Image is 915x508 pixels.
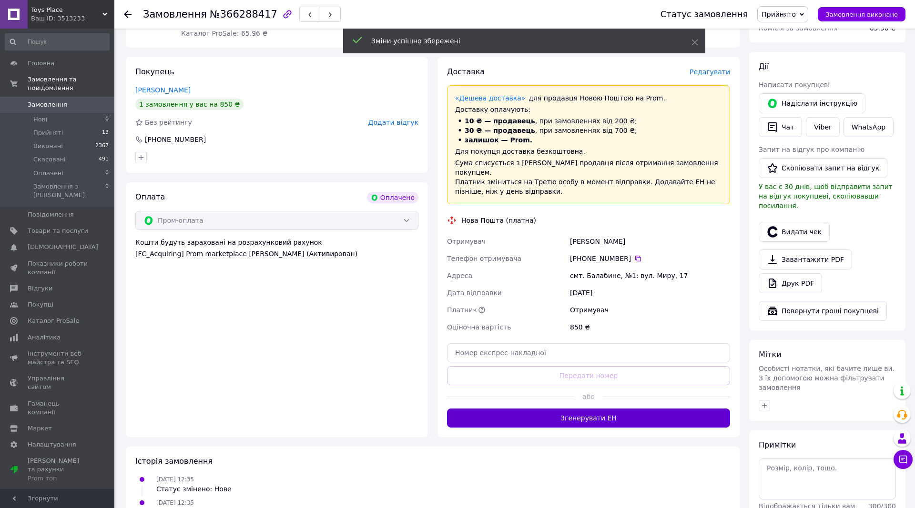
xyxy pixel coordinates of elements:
[135,457,213,466] span: Історія замовлення
[28,333,61,342] span: Аналітика
[806,117,839,137] a: Viber
[759,249,852,269] a: Завантажити PDF
[455,126,722,135] li: , при замовленнях від 700 ₴;
[5,33,110,50] input: Пошук
[447,272,472,279] span: Адреса
[465,136,532,144] span: залишок — Prom.
[894,450,913,469] button: Чат з покупцем
[818,7,905,21] button: Замовлення виконано
[28,424,52,433] span: Маркет
[28,59,54,68] span: Головна
[759,81,830,89] span: Написати покупцеві
[156,476,194,483] span: [DATE] 12:35
[156,484,232,494] div: Статус змінено: Нове
[124,10,132,19] div: Повернутися назад
[95,142,109,150] span: 2367
[135,238,418,259] div: Кошти будуть зараховані на розрахунковий рахунок
[447,408,730,428] button: Згенерувати ЕН
[105,182,109,199] span: 0
[465,127,535,134] span: 30 ₴ — продавець
[33,182,105,199] span: Замовлення з [PERSON_NAME]
[156,499,194,506] span: [DATE] 12:35
[99,155,109,164] span: 491
[455,105,722,114] div: Доставку оплачують:
[28,374,88,391] span: Управління сайтом
[844,117,894,137] a: WhatsApp
[368,119,418,126] span: Додати відгук
[759,24,838,32] span: Комісія за замовлення
[135,86,191,94] a: [PERSON_NAME]
[447,255,521,262] span: Телефон отримувача
[574,392,602,401] span: або
[33,129,63,137] span: Прийняті
[568,233,732,250] div: [PERSON_NAME]
[570,254,730,263] div: [PHONE_NUMBER]
[33,142,63,150] span: Виконані
[105,169,109,178] span: 0
[455,116,722,126] li: , при замовленнях від 200 ₴;
[28,210,74,219] span: Повідомлення
[28,284,52,293] span: Відгуки
[759,222,830,242] button: Видати чек
[759,62,769,71] span: Дії
[759,301,887,321] button: Повернути гроші покупцеві
[28,457,88,483] span: [PERSON_NAME] та рахунки
[759,350,782,359] span: Мітки
[759,158,887,178] button: Скопіювати запит на відгук
[447,323,511,331] span: Оціночна вартість
[28,227,88,235] span: Товари та послуги
[28,349,88,367] span: Інструменти веб-майстра та SEO
[762,10,796,18] span: Прийнято
[447,289,502,297] span: Дата відправки
[33,169,63,178] span: Оплачені
[28,243,98,251] span: [DEMOGRAPHIC_DATA]
[568,284,732,301] div: [DATE]
[759,117,802,137] button: Чат
[135,67,174,76] span: Покупець
[210,9,277,20] span: №366288417
[455,93,722,103] div: для продавця Новою Поштою на Prom.
[135,192,165,201] span: Оплата
[28,75,114,92] span: Замовлення та повідомлення
[465,117,535,125] span: 10 ₴ — продавець
[759,93,865,113] button: Надіслати інструкцію
[825,11,898,18] span: Замовлення виконано
[31,6,102,14] span: Toys Place
[661,10,748,19] div: Статус замовлення
[28,399,88,417] span: Гаманець компанії
[447,67,485,76] span: Доставка
[143,9,207,20] span: Замовлення
[181,30,267,37] span: Каталог ProSale: 65.96 ₴
[455,158,722,196] div: Сума списується з [PERSON_NAME] продавця після отримання замовлення покупцем. Платник зміниться н...
[568,267,732,284] div: смт. Балабине, №1: вул. Миру, 17
[145,119,192,126] span: Без рейтингу
[447,306,477,314] span: Платник
[28,259,88,277] span: Показники роботи компанії
[135,249,418,259] div: [FC_Acquiring] Prom marketplace [PERSON_NAME] (Активирован)
[28,100,67,109] span: Замовлення
[135,99,244,110] div: 1 замовлення у вас на 850 ₴
[459,216,539,225] div: Нова Пошта (платна)
[105,115,109,124] span: 0
[870,24,896,32] span: 65.96 ₴
[31,14,114,23] div: Ваш ID: 3513233
[367,192,418,203] div: Оплачено
[455,147,722,156] div: Для покупця доставка безкоштовна.
[690,68,730,76] span: Редагувати
[371,36,668,46] div: Зміни успішно збережені
[759,183,893,209] span: У вас є 30 днів, щоб відправити запит на відгук покупцеві, скопіювавши посилання.
[759,440,796,449] span: Примітки
[28,300,53,309] span: Покупці
[568,319,732,336] div: 850 ₴
[568,301,732,319] div: Отримувач
[759,365,895,391] span: Особисті нотатки, які бачите лише ви. З їх допомогою можна фільтрувати замовлення
[33,115,47,124] span: Нові
[28,317,79,325] span: Каталог ProSale
[759,146,864,153] span: Запит на відгук про компанію
[102,129,109,137] span: 13
[33,155,66,164] span: Скасовані
[759,273,822,293] a: Друк PDF
[28,474,88,483] div: Prom топ
[447,238,486,245] span: Отримувач
[447,343,730,362] input: Номер експрес-накладної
